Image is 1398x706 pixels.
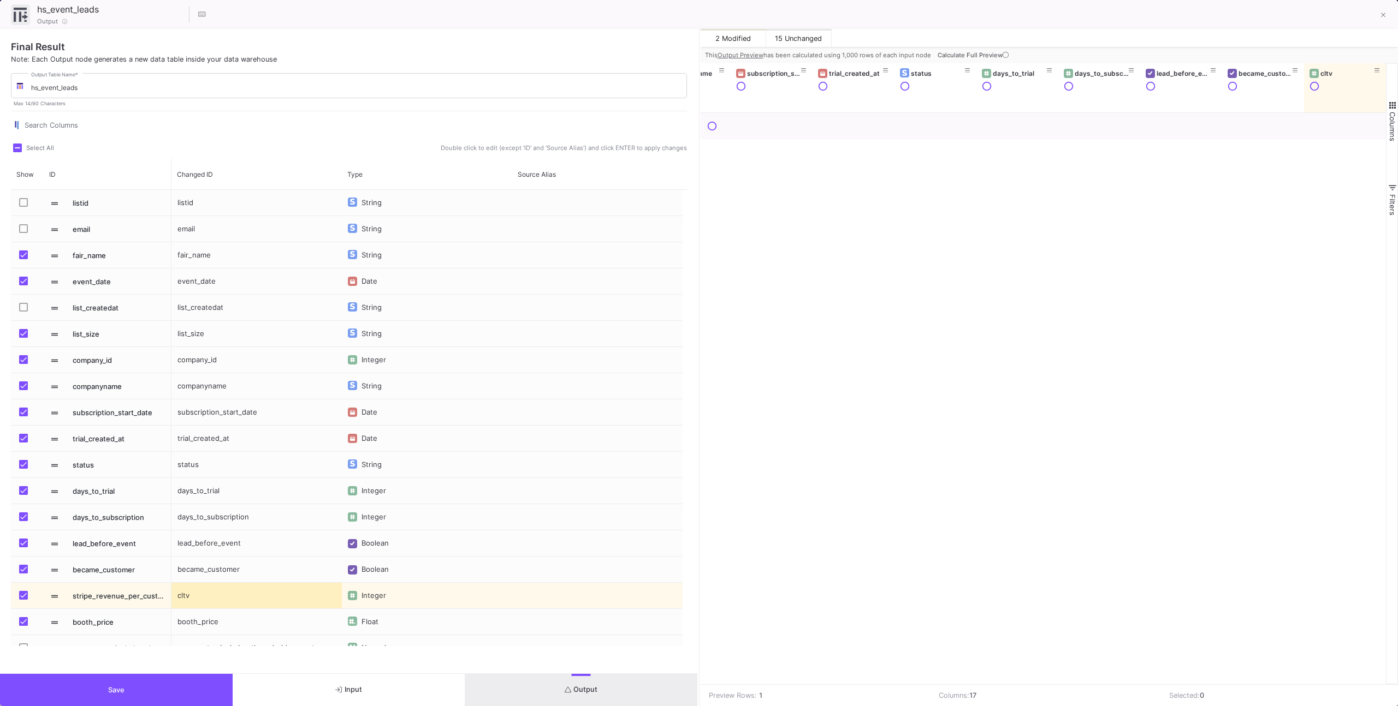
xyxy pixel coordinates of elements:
[171,530,342,556] div: lead_before_event
[171,321,342,346] div: list_size
[11,426,171,452] div: Press SPACE to select this row.
[34,2,187,16] input: Node Title...
[362,321,387,347] div: String
[11,504,171,530] div: Press SPACE to select this row.
[11,557,171,583] div: Press SPACE to select this row.
[31,83,682,92] input: Output table name
[362,478,391,504] div: Integer
[73,505,165,530] span: days_to_subscription
[171,609,683,635] div: Press SPACE to select this row.
[171,216,342,242] div: email
[171,268,683,295] div: Press SPACE to select this row.
[362,242,387,268] div: String
[171,295,683,321] div: Press SPACE to select this row.
[715,34,751,43] span: 2 Modified
[11,321,171,347] div: Press SPACE to select this row.
[171,242,683,268] div: Press SPACE to select this row.
[171,557,683,583] div: Press SPACE to select this row.
[362,583,391,609] div: Integer
[11,583,171,609] div: Press SPACE to select this row.
[362,190,387,216] div: String
[362,504,391,530] div: Integer
[911,69,965,77] div: status
[11,609,171,635] div: Press SPACE to select this row.
[171,242,342,268] div: fair_name
[775,34,822,43] span: 15 Unchanged
[931,685,1161,706] td: Columns:
[171,295,342,320] div: list_createdat
[73,217,165,242] span: email
[26,144,54,152] span: Select All
[362,530,394,557] div: Boolean
[1239,69,1293,77] div: became_customer
[565,685,598,693] span: Output
[938,51,1011,59] span: Calculate Full Preview
[11,121,22,130] img: columns.svg
[11,295,171,321] div: Press SPACE to select this row.
[73,190,165,216] span: listid
[518,170,556,178] span: Source Alias
[11,530,171,557] div: Press SPACE to select this row.
[171,530,683,557] div: Press SPACE to select this row.
[362,295,387,321] div: String
[709,690,757,701] div: Preview Rows:
[335,685,362,693] span: Input
[171,347,342,373] div: company_id
[747,69,801,77] div: subscription_start_date
[73,243,165,268] span: fair_name
[171,504,342,530] div: days_to_subscription
[171,557,342,582] div: became_customer
[171,399,683,426] div: Press SPACE to select this row.
[11,452,171,478] div: Press SPACE to select this row.
[73,636,165,661] span: sum_costs__incl__booth_and_side_event__
[14,8,28,22] img: output-ui.svg
[191,4,213,26] button: Hotkeys List
[171,373,683,399] div: Press SPACE to select this row.
[11,478,171,504] div: Press SPACE to select this row.
[11,268,171,295] div: Press SPACE to select this row.
[25,121,687,130] input: Search for Name, Type, etc.
[171,373,342,399] div: companyname
[1075,69,1129,77] div: days_to_subscription
[73,348,165,373] span: company_id
[11,373,171,399] div: Press SPACE to select this row.
[73,557,165,583] span: became_customer
[171,452,683,478] div: Press SPACE to select this row.
[73,374,165,399] span: companyname
[171,426,342,451] div: trial_created_at
[439,143,687,152] span: Double click to edit (except 'ID' and 'Source Alias') and click ENTER to apply changes
[73,531,165,557] span: lead_before_event
[11,242,171,268] div: Press SPACE to select this row.
[362,609,383,635] div: Float
[935,47,1013,63] button: Calculate Full Preview
[171,347,683,373] div: Press SPACE to select this row.
[171,635,683,661] div: Press SPACE to select this row.
[171,583,683,609] div: Press SPACE to select this row.
[171,478,683,504] div: Press SPACE to select this row.
[362,426,382,452] div: Date
[171,190,683,216] div: Press SPACE to select this row.
[1320,69,1375,77] div: cltv
[1161,685,1391,706] td: Selected:
[347,170,363,178] span: Type
[171,504,683,530] div: Press SPACE to select this row.
[766,29,832,47] button: 15 Unchanged
[362,268,382,295] div: Date
[969,691,976,699] b: 17
[49,170,56,178] span: ID
[11,347,171,373] div: Press SPACE to select this row.
[73,321,165,347] span: list_size
[73,269,165,295] span: event_date
[171,321,683,347] div: Press SPACE to select this row.
[171,635,342,661] div: sum_costs__incl__booth_and_side_event__
[73,426,165,452] span: trial_created_at
[705,51,933,59] div: This has been calculated using 1,000 rows of each input node
[11,635,171,661] div: Press SPACE to select this row.
[701,29,766,47] button: 2 Modified
[73,295,165,321] span: list_createdat
[73,400,165,426] span: subscription_start_date
[11,54,687,64] p: Note: Each Output node generates a new data table inside your data warehouse
[171,426,683,452] div: Press SPACE to select this row.
[73,478,165,504] span: days_to_trial
[1157,69,1211,77] div: lead_before_event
